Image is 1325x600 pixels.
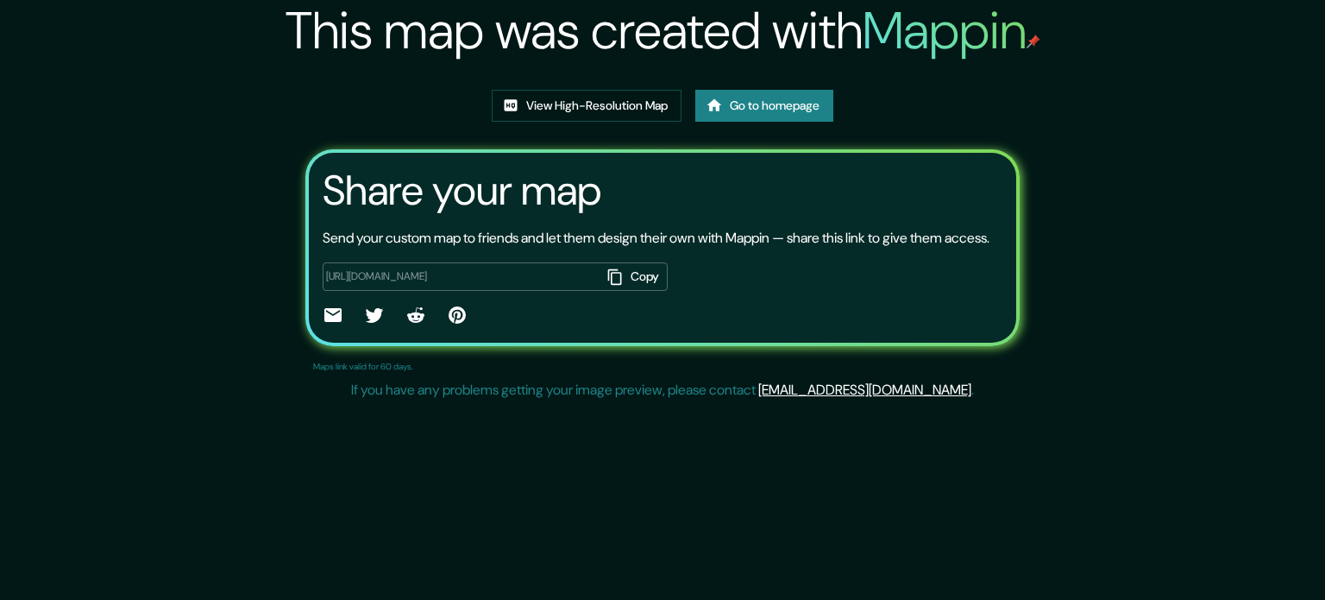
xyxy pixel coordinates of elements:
p: Send your custom map to friends and let them design their own with Mappin — share this link to gi... [323,228,989,249]
a: [EMAIL_ADDRESS][DOMAIN_NAME] [758,381,971,399]
button: Copy [600,262,668,291]
a: View High-Resolution Map [492,90,681,122]
img: mappin-pin [1027,35,1040,48]
p: If you have any problems getting your image preview, please contact . [351,380,974,401]
p: Maps link valid for 60 days. [313,360,413,373]
h3: Share your map [323,167,601,215]
a: Go to homepage [695,90,833,122]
